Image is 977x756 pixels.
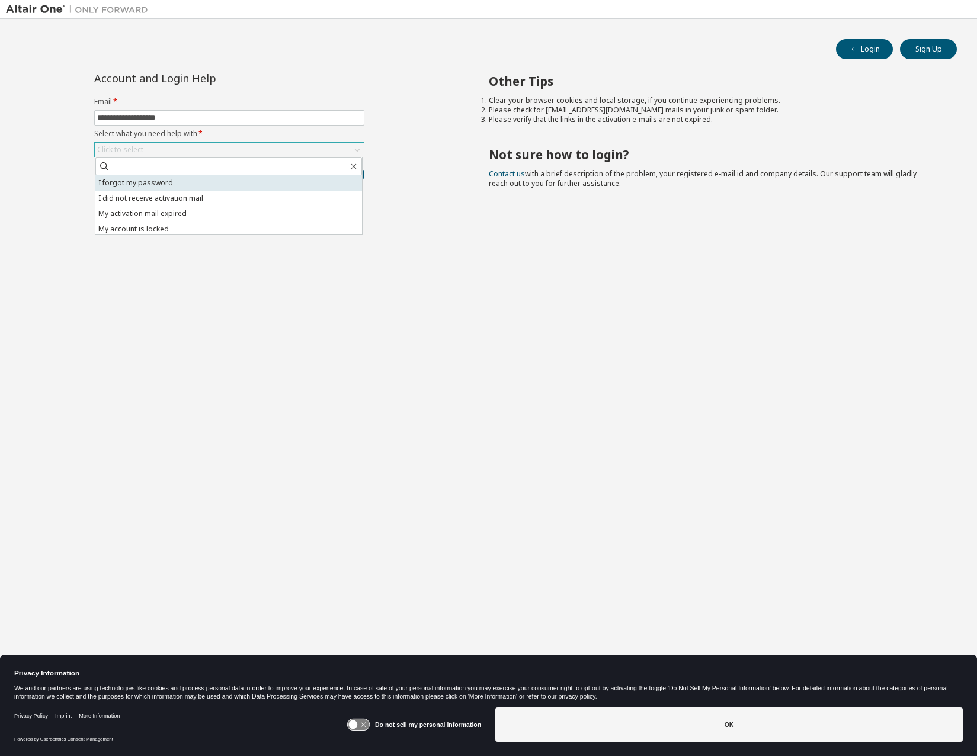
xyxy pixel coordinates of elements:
[489,169,525,179] a: Contact us
[836,39,893,59] button: Login
[489,73,936,89] h2: Other Tips
[94,73,310,83] div: Account and Login Help
[97,145,143,155] div: Click to select
[94,97,364,107] label: Email
[489,147,936,162] h2: Not sure how to login?
[489,115,936,124] li: Please verify that the links in the activation e-mails are not expired.
[95,143,364,157] div: Click to select
[95,175,362,191] li: I forgot my password
[489,105,936,115] li: Please check for [EMAIL_ADDRESS][DOMAIN_NAME] mails in your junk or spam folder.
[900,39,957,59] button: Sign Up
[489,96,936,105] li: Clear your browser cookies and local storage, if you continue experiencing problems.
[94,129,364,139] label: Select what you need help with
[489,169,917,188] span: with a brief description of the problem, your registered e-mail id and company details. Our suppo...
[6,4,154,15] img: Altair One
